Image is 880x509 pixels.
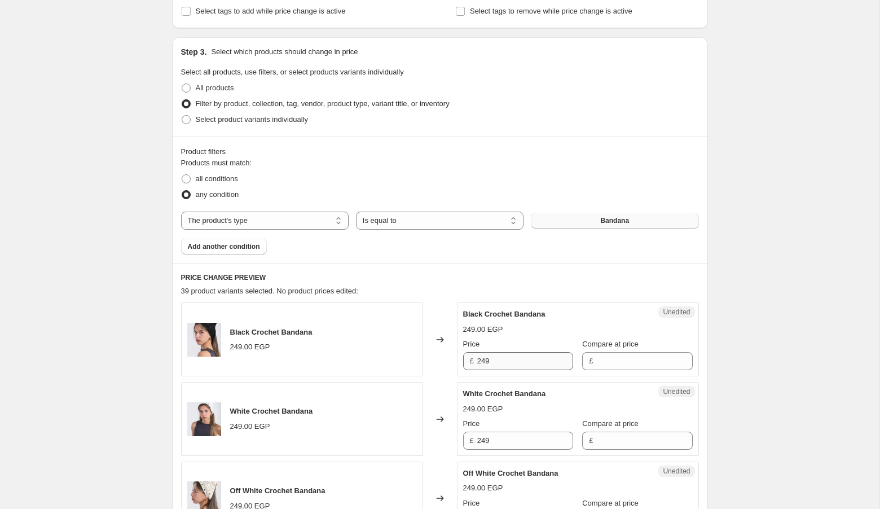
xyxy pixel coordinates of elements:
[181,273,699,282] h6: PRICE CHANGE PREVIEW
[589,436,593,445] span: £
[470,357,474,365] span: £
[463,389,546,398] span: White Crochet Bandana
[582,340,639,348] span: Compare at price
[582,499,639,507] span: Compare at price
[531,213,698,229] button: Bandana
[181,239,267,254] button: Add another condition
[470,436,474,445] span: £
[663,308,690,317] span: Unedited
[230,343,270,351] span: 249.00 EGP
[589,357,593,365] span: £
[582,419,639,428] span: Compare at price
[463,469,558,477] span: Off White Crochet Bandana
[188,242,260,251] span: Add another condition
[211,46,358,58] p: Select which products should change in price
[181,159,252,167] span: Products must match:
[196,7,346,15] span: Select tags to add while price change is active
[463,419,480,428] span: Price
[196,99,450,108] span: Filter by product, collection, tag, vendor, product type, variant title, or inventory
[463,405,503,413] span: 249.00 EGP
[230,407,313,415] span: White Crochet Bandana
[187,402,221,436] img: white-crochet-bandana-bandana-in-your-shoe-337842_80x.jpg
[470,7,632,15] span: Select tags to remove while price change is active
[196,174,238,183] span: all conditions
[600,216,629,225] span: Bandana
[230,328,313,336] span: Black Crochet Bandana
[181,287,358,295] span: 39 product variants selected. No product prices edited:
[663,387,690,396] span: Unedited
[181,146,699,157] div: Product filters
[663,467,690,476] span: Unedited
[196,115,308,124] span: Select product variants individually
[181,68,404,76] span: Select all products, use filters, or select products variants individually
[230,486,325,495] span: Off White Crochet Bandana
[196,84,234,92] span: All products
[463,484,503,492] span: 249.00 EGP
[463,340,480,348] span: Price
[230,422,270,431] span: 249.00 EGP
[181,46,207,58] h2: Step 3.
[196,190,239,199] span: any condition
[463,310,545,318] span: Black Crochet Bandana
[463,499,480,507] span: Price
[187,323,221,357] img: black-crochet-bandana-bandana-in-your-shoe-269061_80x.jpg
[463,325,503,334] span: 249.00 EGP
